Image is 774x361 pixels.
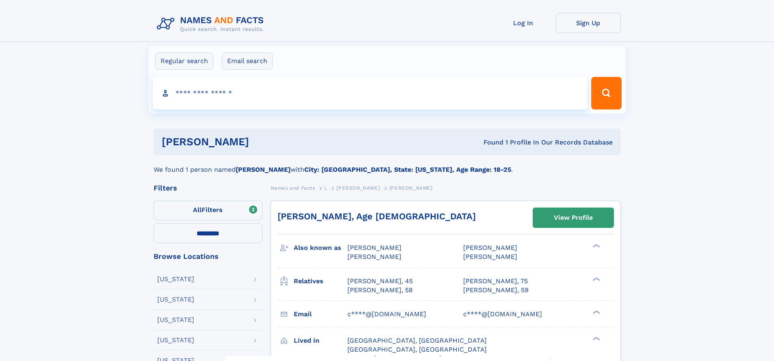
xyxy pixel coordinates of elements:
[591,336,601,341] div: ❯
[324,185,327,191] span: L
[157,337,194,343] div: [US_STATE]
[366,138,613,147] div: Found 1 Profile In Our Records Database
[155,53,213,70] label: Regular search
[157,317,194,323] div: [US_STATE]
[591,309,601,315] div: ❯
[347,346,487,353] span: [GEOGRAPHIC_DATA], [GEOGRAPHIC_DATA]
[154,13,271,35] img: Logo Names and Facts
[236,166,291,173] b: [PERSON_NAME]
[591,243,601,249] div: ❯
[271,183,315,193] a: Names and Facts
[556,13,621,33] a: Sign Up
[347,244,401,252] span: [PERSON_NAME]
[222,53,273,70] label: Email search
[463,244,517,252] span: [PERSON_NAME]
[491,13,556,33] a: Log In
[304,166,511,173] b: City: [GEOGRAPHIC_DATA], State: [US_STATE], Age Range: 18-25
[153,77,588,109] input: search input
[154,253,262,260] div: Browse Locations
[294,274,347,288] h3: Relatives
[336,185,380,191] span: [PERSON_NAME]
[193,206,202,214] span: All
[294,241,347,255] h3: Also known as
[347,337,487,344] span: [GEOGRAPHIC_DATA], [GEOGRAPHIC_DATA]
[157,296,194,303] div: [US_STATE]
[324,183,327,193] a: L
[154,184,262,192] div: Filters
[294,307,347,321] h3: Email
[347,286,413,295] a: [PERSON_NAME], 58
[162,137,366,147] h1: [PERSON_NAME]
[463,286,529,295] a: [PERSON_NAME], 59
[554,208,593,227] div: View Profile
[591,77,621,109] button: Search Button
[347,277,413,286] a: [PERSON_NAME], 45
[389,185,433,191] span: [PERSON_NAME]
[463,277,528,286] a: [PERSON_NAME], 75
[154,155,621,175] div: We found 1 person named with .
[591,276,601,282] div: ❯
[463,253,517,260] span: [PERSON_NAME]
[294,334,347,348] h3: Lived in
[336,183,380,193] a: [PERSON_NAME]
[533,208,614,228] a: View Profile
[278,211,476,221] a: [PERSON_NAME], Age [DEMOGRAPHIC_DATA]
[157,276,194,282] div: [US_STATE]
[347,253,401,260] span: [PERSON_NAME]
[154,201,262,220] label: Filters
